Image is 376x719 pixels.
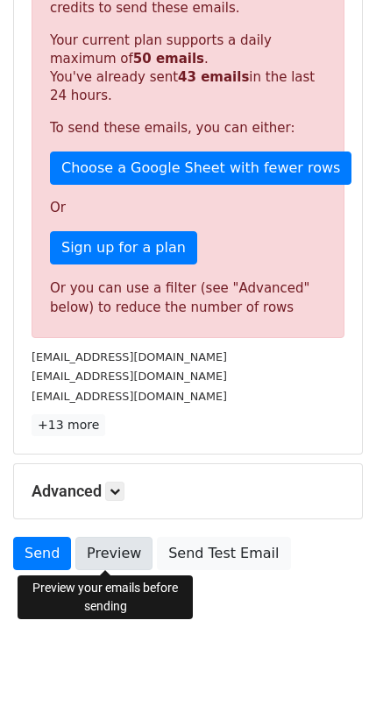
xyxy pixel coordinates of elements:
a: Sign up for a plan [50,231,197,264]
small: [EMAIL_ADDRESS][DOMAIN_NAME] [32,390,227,403]
p: To send these emails, you can either: [50,119,326,137]
strong: 50 emails [133,51,204,67]
iframe: Chat Widget [288,635,376,719]
a: Send Test Email [157,537,290,570]
div: Or you can use a filter (see "Advanced" below) to reduce the number of rows [50,278,326,318]
a: +13 more [32,414,105,436]
div: Widget de chat [288,635,376,719]
div: Preview your emails before sending [18,575,193,619]
h5: Advanced [32,482,344,501]
small: [EMAIL_ADDRESS][DOMAIN_NAME] [32,370,227,383]
p: Or [50,199,326,217]
small: [EMAIL_ADDRESS][DOMAIN_NAME] [32,350,227,363]
a: Preview [75,537,153,570]
strong: 43 emails [178,69,249,85]
a: Send [13,537,71,570]
a: Choose a Google Sheet with fewer rows [50,152,351,185]
p: Your current plan supports a daily maximum of . You've already sent in the last 24 hours. [50,32,326,105]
